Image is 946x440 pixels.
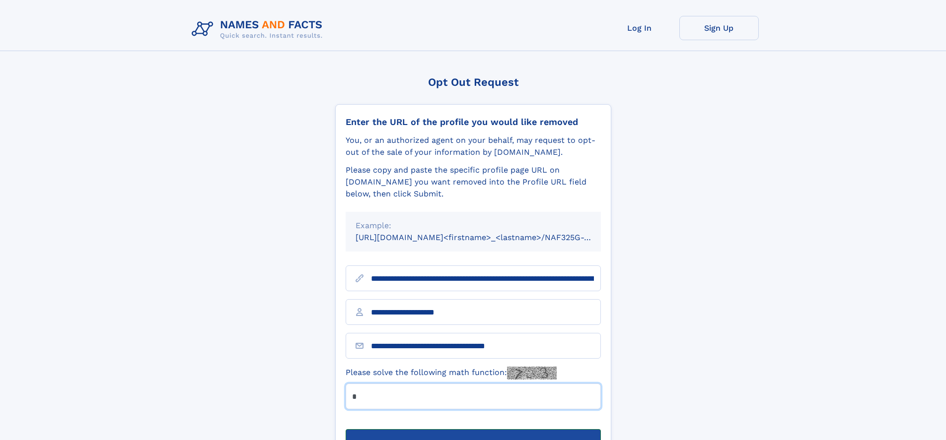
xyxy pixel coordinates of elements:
[356,220,591,232] div: Example:
[600,16,679,40] a: Log In
[346,164,601,200] div: Please copy and paste the specific profile page URL on [DOMAIN_NAME] you want removed into the Pr...
[679,16,759,40] a: Sign Up
[356,233,620,242] small: [URL][DOMAIN_NAME]<firstname>_<lastname>/NAF325G-xxxxxxxx
[335,76,611,88] div: Opt Out Request
[346,367,557,379] label: Please solve the following math function:
[346,134,601,158] div: You, or an authorized agent on your behalf, may request to opt-out of the sale of your informatio...
[346,117,601,127] div: Enter the URL of the profile you would like removed
[188,16,331,43] img: Logo Names and Facts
